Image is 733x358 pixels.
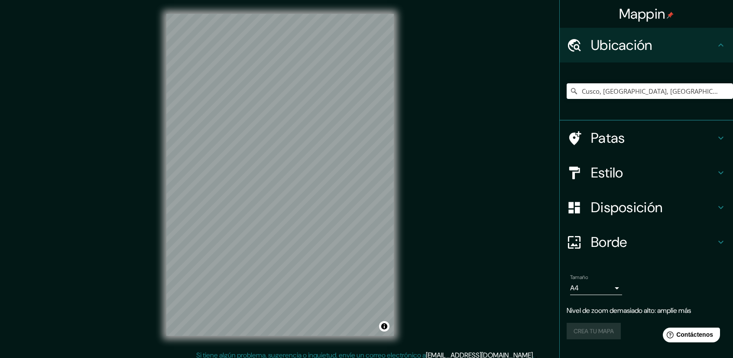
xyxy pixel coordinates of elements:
div: Patas [560,121,733,155]
img: pin-icon.png [667,12,674,19]
iframe: Lanzador de widgets de ayuda [656,324,723,348]
font: Disposición [591,198,662,217]
font: Nivel de zoom demasiado alto: amplíe más [567,306,691,315]
div: A4 [570,281,622,295]
canvas: Mapa [166,14,394,336]
font: A4 [570,283,579,292]
font: Patas [591,129,625,147]
button: Activar o desactivar atribución [379,321,389,332]
input: Elige tu ciudad o zona [567,83,733,99]
div: Disposición [560,190,733,225]
div: Estilo [560,155,733,190]
div: Ubicación [560,28,733,62]
div: Borde [560,225,733,259]
font: Mappin [619,5,665,23]
font: Tamaño [570,274,588,281]
font: Borde [591,233,627,251]
font: Ubicación [591,36,652,54]
font: Estilo [591,164,623,182]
